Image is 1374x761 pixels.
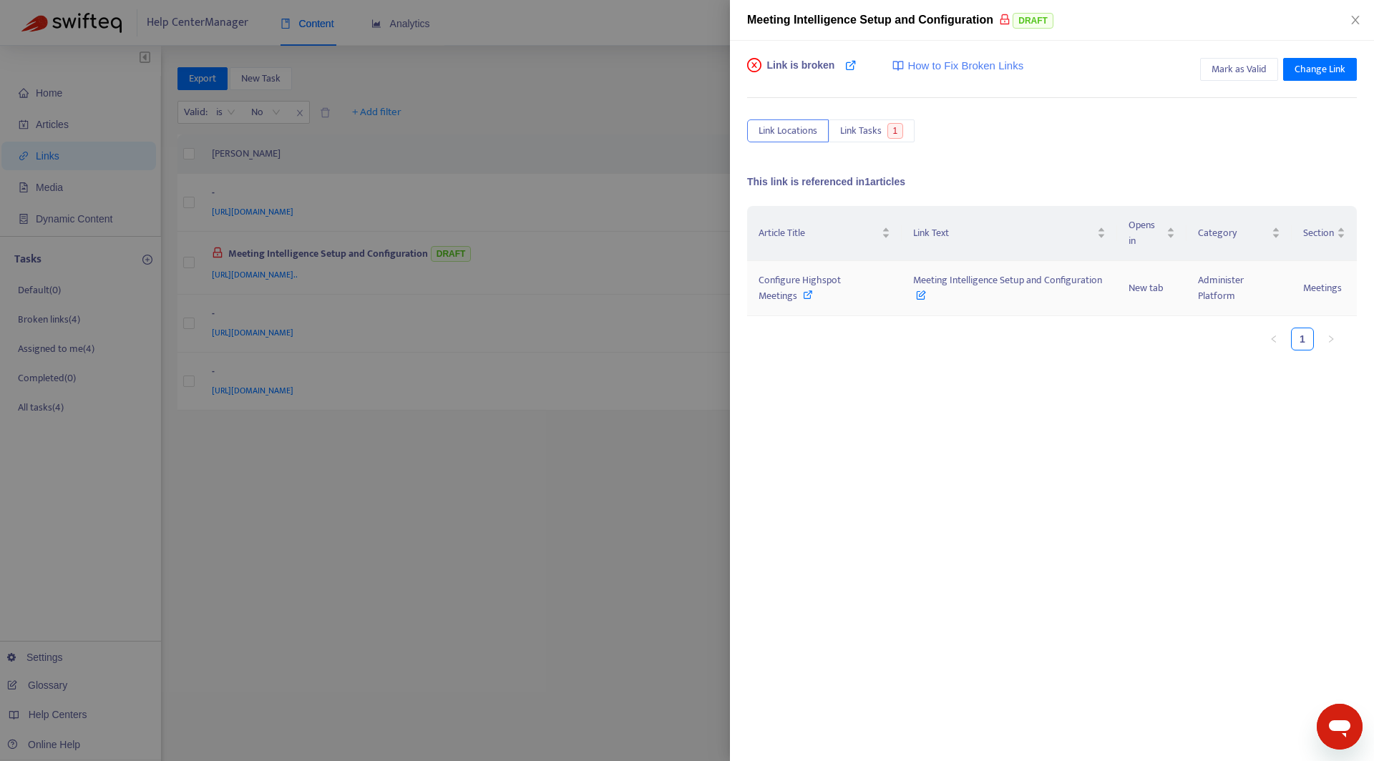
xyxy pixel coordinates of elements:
span: Administer Platform [1198,272,1244,304]
span: left [1270,335,1278,343]
span: Meeting Intelligence Setup and Configuration [913,272,1102,304]
a: 1 [1292,328,1313,350]
span: Link Locations [759,123,817,139]
th: Link Text [902,206,1117,261]
span: right [1327,335,1335,343]
li: Next Page [1320,328,1343,350]
button: right [1320,328,1343,350]
img: image-link [892,60,904,72]
span: New tab [1129,280,1164,296]
span: Section [1303,225,1334,241]
span: 1 [887,123,904,139]
span: Change Link [1295,62,1345,77]
th: Article Title [747,206,902,261]
span: close-circle [747,58,761,72]
th: Category [1187,206,1292,261]
button: Mark as Valid [1200,58,1278,81]
span: Meetings [1303,280,1342,296]
li: 1 [1291,328,1314,350]
span: How to Fix Broken Links [907,58,1023,74]
span: Meeting Intelligence Setup and Configuration [747,14,993,26]
span: Link Text [913,225,1094,241]
button: Close [1345,14,1365,27]
li: Previous Page [1262,328,1285,350]
th: Opens in [1117,206,1187,261]
span: lock [999,14,1010,25]
span: Opens in [1129,217,1164,249]
span: Link is broken [767,58,835,87]
span: Article Title [759,225,879,241]
span: Mark as Valid [1212,62,1267,77]
th: Section [1292,206,1357,261]
a: How to Fix Broken Links [892,58,1023,74]
span: Configure Highspot Meetings [759,272,841,304]
span: Category [1198,225,1269,241]
span: This link is referenced in 1 articles [747,176,905,187]
button: Link Tasks1 [829,119,915,142]
button: left [1262,328,1285,350]
button: Link Locations [747,119,829,142]
span: DRAFT [1013,13,1053,29]
button: Change Link [1283,58,1357,81]
span: close [1350,14,1361,26]
iframe: Button to launch messaging window [1317,704,1363,750]
span: Link Tasks [840,123,882,139]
